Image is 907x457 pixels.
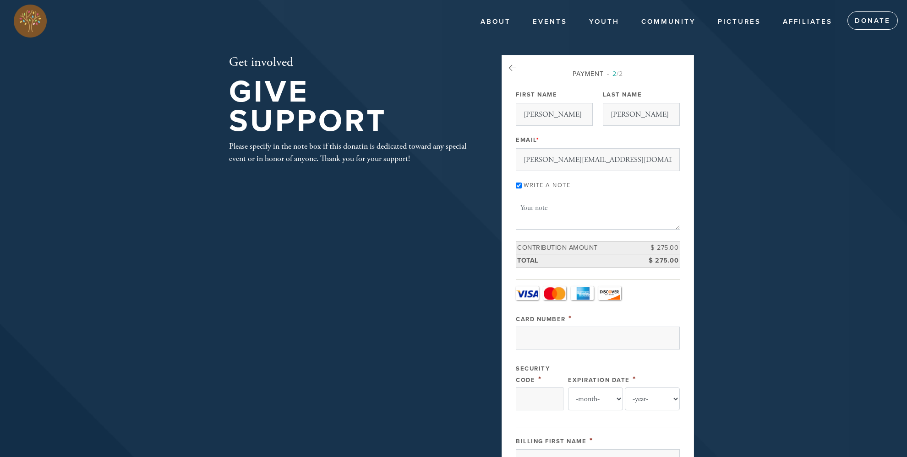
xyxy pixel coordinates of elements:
[634,13,703,31] a: Community
[516,365,550,384] label: Security Code
[516,438,586,445] label: Billing First Name
[516,254,639,268] td: Total
[229,77,472,136] h1: Give Support
[590,435,593,446] span: This field is required.
[711,13,768,31] a: PICTURES
[524,182,570,189] label: Write a note
[516,91,557,99] label: First Name
[516,286,539,300] a: Visa
[538,374,542,384] span: This field is required.
[516,69,680,79] div: Payment
[229,140,472,165] div: Please specify in the note box if this donatin is dedicated toward any special event or in honor ...
[516,316,566,323] label: Card Number
[598,286,621,300] a: Discover
[625,387,680,410] select: Expiration Date year
[633,374,636,384] span: This field is required.
[568,313,572,323] span: This field is required.
[847,11,898,30] a: Donate
[582,13,626,31] a: Youth
[536,136,540,144] span: This field is required.
[516,241,639,254] td: Contribution Amount
[639,241,680,254] td: $ 275.00
[474,13,518,31] a: About
[516,136,539,144] label: Email
[14,5,47,38] img: Full%20Color%20Icon.png
[526,13,574,31] a: Events
[571,286,594,300] a: Amex
[612,70,617,78] span: 2
[568,387,623,410] select: Expiration Date month
[229,55,472,70] h2: Get involved
[639,254,680,268] td: $ 275.00
[543,286,566,300] a: MasterCard
[568,376,630,384] label: Expiration Date
[603,91,642,99] label: Last Name
[607,70,623,78] span: /2
[776,13,839,31] a: Affiliates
